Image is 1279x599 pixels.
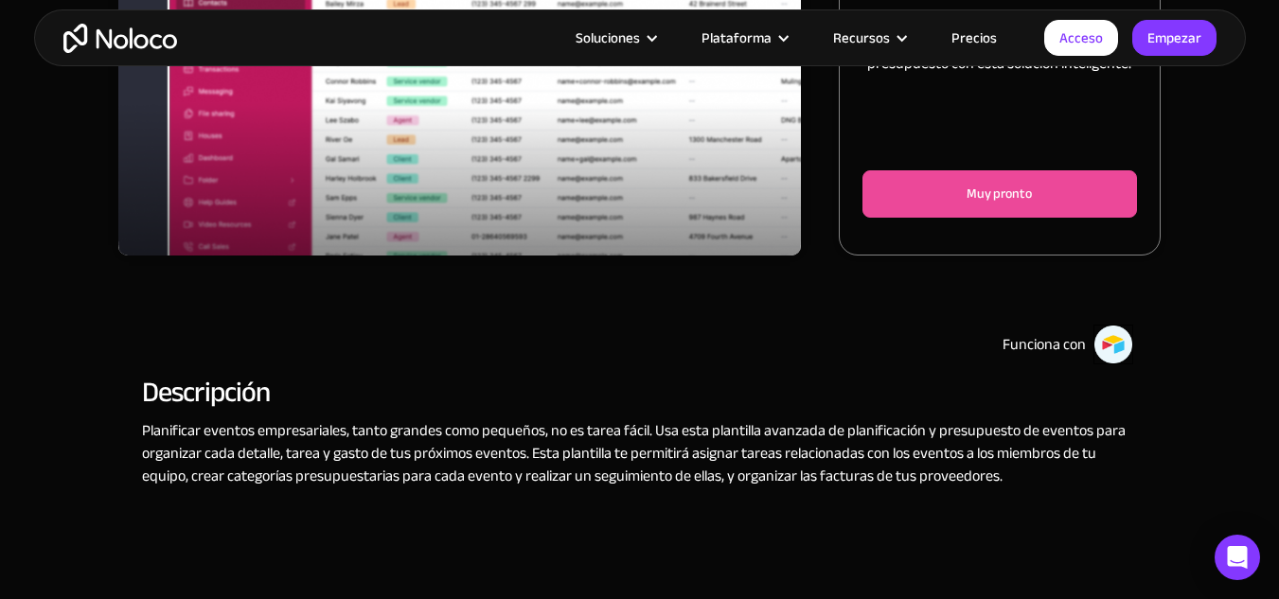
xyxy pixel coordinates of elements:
div: Soluciones [552,26,678,50]
div: Recursos [809,26,928,50]
font: Planificar eventos empresariales, tanto grandes como pequeños, no es tarea fácil. Usa esta planti... [142,416,1126,490]
a: hogar [63,24,177,53]
font: Muy pronto [967,181,1032,206]
font: Recursos [833,25,890,51]
font: Plataforma [702,25,772,51]
font: Precios [951,25,997,51]
div: Plataforma [678,26,809,50]
div: Abrir Intercom Messenger [1215,535,1260,580]
font: Soluciones [576,25,640,51]
a: Empezar [1132,20,1217,56]
a: Acceso [1044,20,1118,56]
a: Precios [928,26,1021,50]
font: Empezar [1147,25,1201,51]
font: Descripción [142,365,270,418]
font: Acceso [1059,25,1103,51]
font: Funciona con [1003,330,1086,359]
img: Mesa de aire [1093,325,1133,364]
